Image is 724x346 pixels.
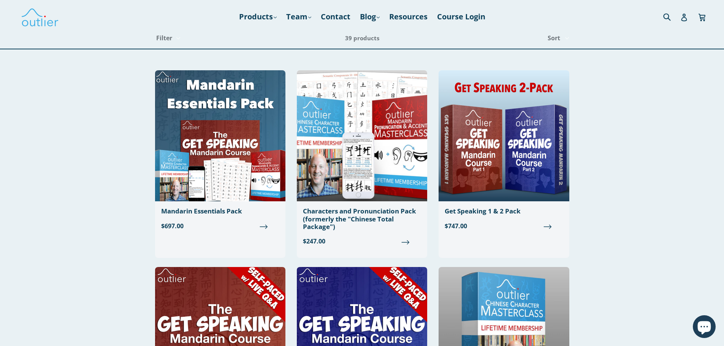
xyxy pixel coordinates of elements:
a: Blog [356,10,383,24]
div: Get Speaking 1 & 2 Pack [445,207,563,215]
img: Mandarin Essentials Pack [155,70,285,201]
a: Course Login [433,10,489,24]
a: Get Speaking 1 & 2 Pack $747.00 [439,70,569,236]
div: Mandarin Essentials Pack [161,207,279,215]
a: Contact [317,10,354,24]
inbox-online-store-chat: Shopify online store chat [691,315,718,340]
img: Get Speaking 1 & 2 Pack [439,70,569,201]
div: Characters and Pronunciation Pack (formerly the "Chinese Total Package") [303,207,421,231]
a: Products [235,10,280,24]
span: $697.00 [161,221,279,230]
a: Characters and Pronunciation Pack (formerly the "Chinese Total Package") $247.00 [297,70,427,252]
a: Mandarin Essentials Pack $697.00 [155,70,285,236]
img: Outlier Linguistics [21,6,59,28]
img: Chinese Total Package Outlier Linguistics [297,70,427,201]
span: $747.00 [445,221,563,230]
a: Team [282,10,315,24]
input: Search [661,9,682,24]
span: $247.00 [303,237,421,246]
span: 39 products [345,34,379,42]
a: Resources [385,10,431,24]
